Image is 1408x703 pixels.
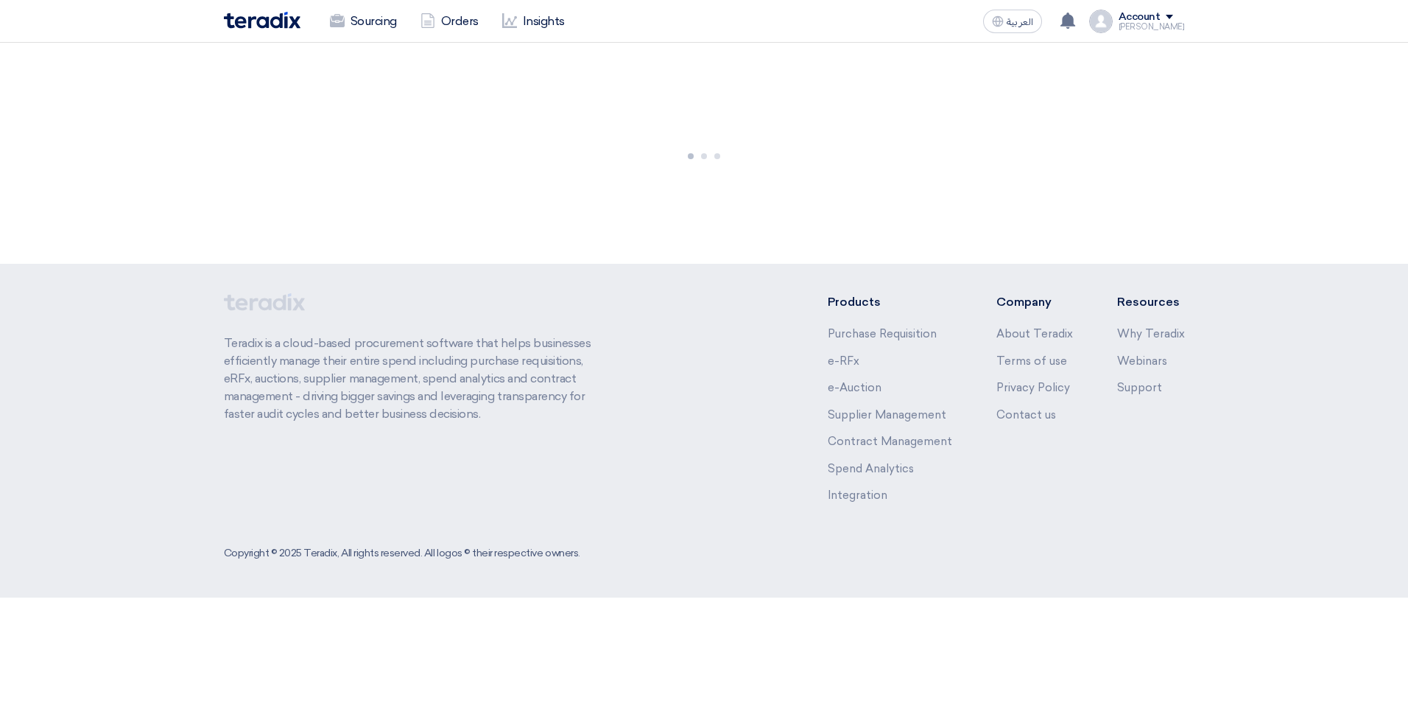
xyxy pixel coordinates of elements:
a: Why Teradix [1117,327,1185,340]
a: Contact us [996,408,1056,422]
div: Account [1119,11,1161,24]
li: Resources [1117,293,1185,311]
p: Teradix is a cloud-based procurement software that helps businesses efficiently manage their enti... [224,335,608,423]
div: Copyright © 2025 Teradix, All rights reserved. All logos © their respective owners. [224,545,580,561]
a: e-Auction [828,381,881,394]
button: العربية [983,10,1042,33]
a: Insights [490,5,577,38]
a: e-RFx [828,354,859,368]
a: About Teradix [996,327,1073,340]
li: Products [828,293,952,311]
a: Webinars [1117,354,1167,368]
a: Privacy Policy [996,381,1070,394]
a: Purchase Requisition [828,327,937,340]
div: [PERSON_NAME] [1119,23,1185,31]
a: Sourcing [318,5,409,38]
a: Integration [828,489,887,502]
img: Teradix logo [224,12,300,29]
span: العربية [1007,17,1033,27]
a: Spend Analytics [828,462,914,475]
a: Contract Management [828,435,952,448]
a: Support [1117,381,1162,394]
a: Orders [409,5,490,38]
a: Terms of use [996,354,1067,368]
a: Supplier Management [828,408,946,422]
li: Company [996,293,1073,311]
img: profile_test.png [1089,10,1113,33]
